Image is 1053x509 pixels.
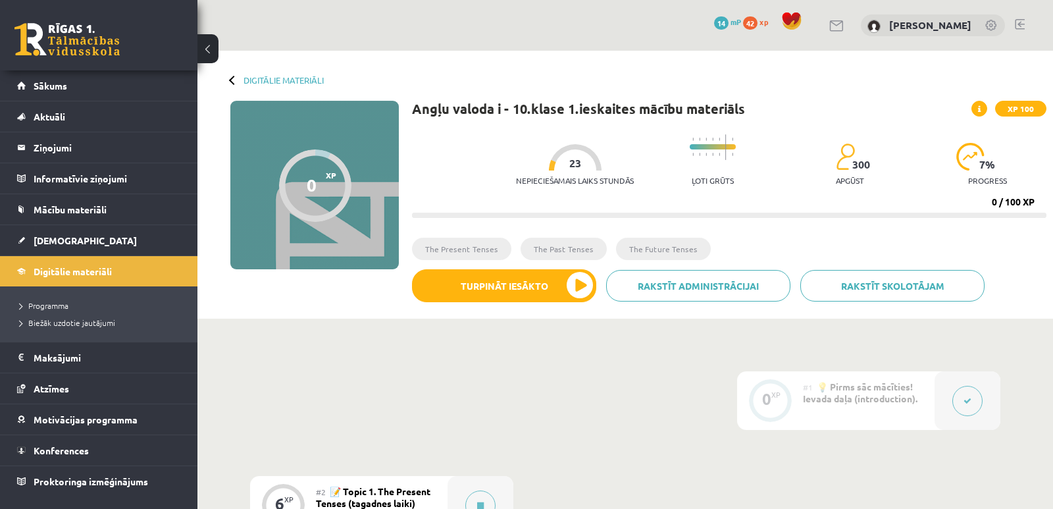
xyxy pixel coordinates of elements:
div: XP [771,391,781,398]
legend: Maksājumi [34,342,181,373]
img: icon-progress-161ccf0a02000e728c5f80fcf4c31c7af3da0e1684b2b1d7c360e028c24a22f1.svg [956,143,985,171]
a: Sākums [17,70,181,101]
span: XP 100 [995,101,1046,117]
p: apgūst [836,176,864,185]
span: 💡 Pirms sāc mācīties! Ievada daļa (introduction). [803,381,917,404]
a: [DEMOGRAPHIC_DATA] [17,225,181,255]
a: Digitālie materiāli [244,75,324,85]
a: Konferences [17,435,181,466]
a: Programma [20,300,184,311]
img: Amālija Gabrene [867,20,881,33]
img: icon-short-line-57e1e144782c952c97e751825c79c345078a6d821885a25fce030b3d8c18986b.svg [719,153,720,156]
span: Proktoringa izmēģinājums [34,475,148,487]
img: icon-short-line-57e1e144782c952c97e751825c79c345078a6d821885a25fce030b3d8c18986b.svg [732,153,733,156]
span: Aktuāli [34,111,65,122]
a: Biežāk uzdotie jautājumi [20,317,184,329]
span: Mācību materiāli [34,203,107,215]
a: Mācību materiāli [17,194,181,225]
legend: Ziņojumi [34,132,181,163]
span: 42 [743,16,758,30]
a: Digitālie materiāli [17,256,181,286]
a: Rīgas 1. Tālmācības vidusskola [14,23,120,56]
img: icon-short-line-57e1e144782c952c97e751825c79c345078a6d821885a25fce030b3d8c18986b.svg [712,138,713,141]
p: Nepieciešamais laiks stundās [516,176,634,185]
img: icon-short-line-57e1e144782c952c97e751825c79c345078a6d821885a25fce030b3d8c18986b.svg [699,153,700,156]
img: icon-short-line-57e1e144782c952c97e751825c79c345078a6d821885a25fce030b3d8c18986b.svg [692,138,694,141]
a: Informatīvie ziņojumi [17,163,181,194]
img: icon-long-line-d9ea69661e0d244f92f715978eff75569469978d946b2353a9bb055b3ed8787d.svg [725,134,727,160]
legend: Informatīvie ziņojumi [34,163,181,194]
a: Maksājumi [17,342,181,373]
a: 14 mP [714,16,741,27]
button: Turpināt iesākto [412,269,596,302]
a: Ziņojumi [17,132,181,163]
li: The Past Tenses [521,238,607,260]
span: Atzīmes [34,383,69,394]
img: icon-short-line-57e1e144782c952c97e751825c79c345078a6d821885a25fce030b3d8c18986b.svg [706,153,707,156]
span: 7 % [979,159,996,171]
span: xp [759,16,768,27]
img: icon-short-line-57e1e144782c952c97e751825c79c345078a6d821885a25fce030b3d8c18986b.svg [699,138,700,141]
img: icon-short-line-57e1e144782c952c97e751825c79c345078a6d821885a25fce030b3d8c18986b.svg [706,138,707,141]
img: students-c634bb4e5e11cddfef0936a35e636f08e4e9abd3cc4e673bd6f9a4125e45ecb1.svg [836,143,855,171]
li: The Future Tenses [616,238,711,260]
a: Aktuāli [17,101,181,132]
a: Motivācijas programma [17,404,181,435]
span: 300 [852,159,870,171]
a: Proktoringa izmēģinājums [17,466,181,496]
a: Rakstīt skolotājam [800,270,985,302]
span: Digitālie materiāli [34,265,112,277]
span: [DEMOGRAPHIC_DATA] [34,234,137,246]
div: 0 [307,175,317,195]
img: icon-short-line-57e1e144782c952c97e751825c79c345078a6d821885a25fce030b3d8c18986b.svg [732,138,733,141]
span: mP [731,16,741,27]
p: Ļoti grūts [692,176,734,185]
a: 42 xp [743,16,775,27]
div: XP [284,496,294,503]
span: XP [326,171,336,180]
div: 0 [762,393,771,405]
span: Motivācijas programma [34,414,138,425]
span: Sākums [34,80,67,92]
span: #1 [803,382,813,392]
a: Rakstīt administrācijai [606,270,790,302]
img: icon-short-line-57e1e144782c952c97e751825c79c345078a6d821885a25fce030b3d8c18986b.svg [719,138,720,141]
p: progress [968,176,1007,185]
span: Konferences [34,444,89,456]
img: icon-short-line-57e1e144782c952c97e751825c79c345078a6d821885a25fce030b3d8c18986b.svg [712,153,713,156]
span: 📝 Topic 1. The Present Tenses (tagadnes laiki) [316,485,430,509]
span: 14 [714,16,729,30]
a: [PERSON_NAME] [889,18,971,32]
span: Programma [20,300,68,311]
span: #2 [316,487,326,497]
h1: Angļu valoda i - 10.klase 1.ieskaites mācību materiāls [412,101,745,117]
li: The Present Tenses [412,238,511,260]
a: Atzīmes [17,373,181,404]
img: icon-short-line-57e1e144782c952c97e751825c79c345078a6d821885a25fce030b3d8c18986b.svg [692,153,694,156]
span: Biežāk uzdotie jautājumi [20,317,115,328]
span: 23 [569,157,581,169]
